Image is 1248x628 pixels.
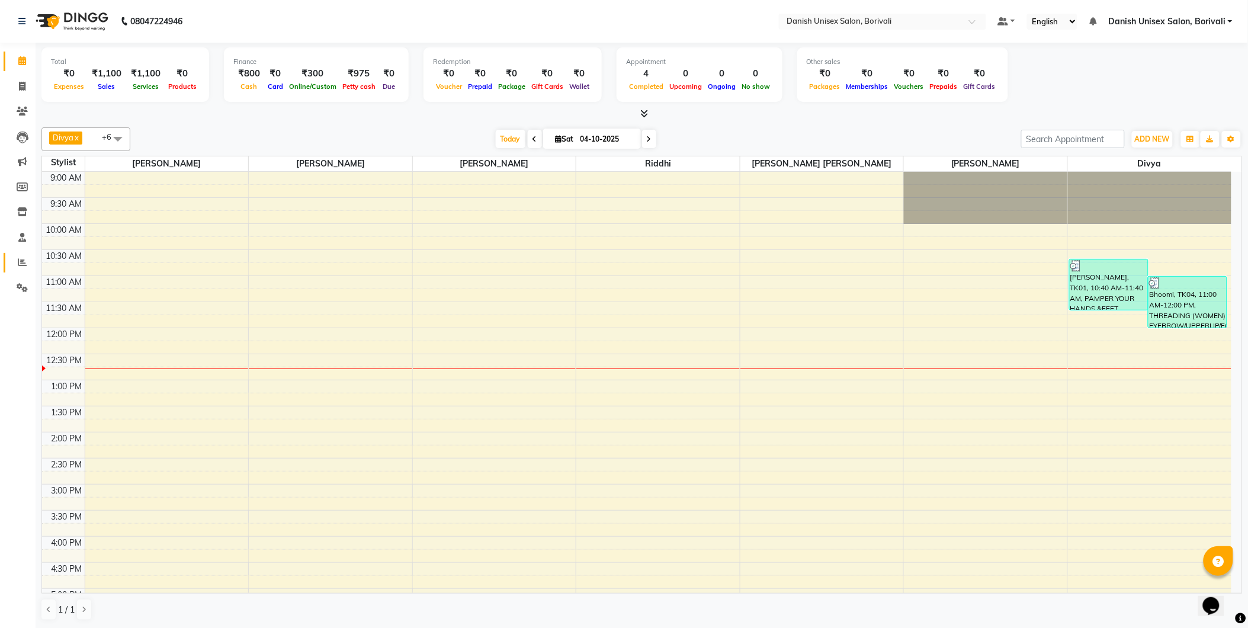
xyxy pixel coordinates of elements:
span: Upcoming [666,82,705,91]
img: logo [30,5,111,38]
div: 2:30 PM [49,459,85,471]
span: +6 [102,132,120,142]
div: 10:00 AM [44,224,85,236]
span: Sat [553,134,577,143]
span: Prepaids [927,82,961,91]
span: [PERSON_NAME] [85,156,249,171]
input: 2025-10-04 [577,130,636,148]
span: [PERSON_NAME] [904,156,1067,171]
div: 1:00 PM [49,380,85,393]
div: ₹0 [495,67,528,81]
span: Cash [238,82,261,91]
div: ₹0 [265,67,286,81]
div: 11:30 AM [44,302,85,315]
div: 0 [666,67,705,81]
div: ₹0 [891,67,927,81]
div: 5:00 PM [49,589,85,601]
span: Services [130,82,162,91]
span: Voucher [433,82,465,91]
div: ₹0 [378,67,399,81]
span: 1 / 1 [58,604,75,616]
iframe: chat widget [1198,581,1236,616]
div: ₹800 [233,67,265,81]
div: Other sales [807,57,999,67]
span: Online/Custom [286,82,339,91]
span: Wallet [566,82,592,91]
div: ₹0 [566,67,592,81]
div: Stylist [42,156,85,169]
div: 10:30 AM [44,250,85,262]
span: No show [739,82,773,91]
div: ₹0 [843,67,891,81]
div: 3:30 PM [49,511,85,523]
div: 1:30 PM [49,406,85,419]
span: Expenses [51,82,87,91]
div: 9:00 AM [49,172,85,184]
div: ₹1,100 [126,67,165,81]
span: Vouchers [891,82,927,91]
input: Search Appointment [1021,130,1125,148]
div: 4:00 PM [49,537,85,549]
div: Appointment [626,57,773,67]
div: 11:00 AM [44,276,85,289]
span: Due [380,82,398,91]
div: 4 [626,67,666,81]
span: [PERSON_NAME] [PERSON_NAME] [740,156,904,171]
button: ADD NEW [1132,131,1173,148]
div: Redemption [433,57,592,67]
div: Total [51,57,200,67]
div: ₹300 [286,67,339,81]
div: 4:30 PM [49,563,85,575]
div: 0 [705,67,739,81]
div: 12:00 PM [44,328,85,341]
span: Riddhi [576,156,740,171]
span: Today [496,130,525,148]
span: Divya [1068,156,1231,171]
div: Finance [233,57,399,67]
div: 3:00 PM [49,485,85,497]
span: Prepaid [465,82,495,91]
span: Danish Unisex Salon, Borivali [1108,15,1225,28]
div: ₹0 [807,67,843,81]
div: 12:30 PM [44,354,85,367]
div: ₹0 [465,67,495,81]
span: Package [495,82,528,91]
div: [PERSON_NAME], TK01, 10:40 AM-11:40 AM, PAMPER YOUR HANDS &FEET REGULAR PEDICURE [1070,259,1148,310]
div: ₹0 [927,67,961,81]
div: 0 [739,67,773,81]
span: ADD NEW [1135,134,1170,143]
div: ₹0 [433,67,465,81]
div: ₹1,100 [87,67,126,81]
span: Completed [626,82,666,91]
div: ₹0 [961,67,999,81]
span: Packages [807,82,843,91]
span: Products [165,82,200,91]
b: 08047224946 [130,5,182,38]
span: Gift Cards [528,82,566,91]
div: 2:00 PM [49,432,85,445]
span: Memberships [843,82,891,91]
div: ₹0 [165,67,200,81]
span: [PERSON_NAME] [249,156,412,171]
div: 9:30 AM [49,198,85,210]
div: ₹975 [339,67,378,81]
span: Divya [53,133,73,142]
span: Card [265,82,286,91]
span: Petty cash [339,82,378,91]
span: Gift Cards [961,82,999,91]
div: Bhoomi, TK04, 11:00 AM-12:00 PM, THREADING (WOMEN) EYEBROW/UPPERLIP/FOREHEAD/CHIN/JAW LINE,THREAD... [1148,277,1227,328]
span: [PERSON_NAME] [413,156,576,171]
div: ₹0 [51,67,87,81]
span: Sales [95,82,118,91]
a: x [73,133,79,142]
div: ₹0 [528,67,566,81]
span: Ongoing [705,82,739,91]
